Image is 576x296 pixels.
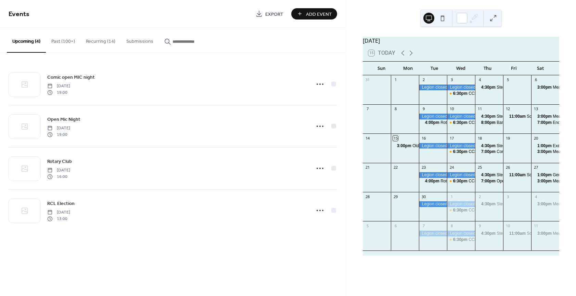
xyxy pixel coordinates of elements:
[481,143,497,149] span: 4:30pm
[531,149,559,155] div: Meat Draw
[475,178,503,184] div: Open Mic Night
[531,172,559,178] div: General meeting
[306,11,332,18] span: Add Event
[449,136,454,141] div: 17
[537,120,553,126] span: 7:00pm
[393,136,398,141] div: 15
[453,91,469,96] span: 6:30pm
[447,91,475,96] div: CCSS Bingo
[449,77,454,82] div: 3
[47,158,72,165] span: Rotary Club
[421,165,426,170] div: 23
[395,62,421,75] div: Mon
[469,178,491,184] div: CCSS Bingo
[265,11,283,18] span: Export
[421,77,426,82] div: 2
[449,223,454,228] div: 8
[531,114,559,119] div: Meat Draw
[497,143,517,149] div: Steak draw
[481,85,497,90] span: 4:30pm
[481,114,497,119] span: 4:30pm
[447,172,475,178] div: Legion closed
[474,62,501,75] div: Thu
[505,77,510,82] div: 5
[393,165,398,170] div: 22
[475,201,503,207] div: Steak draw
[449,165,454,170] div: 24
[46,28,80,52] button: Past (100+)
[505,194,510,199] div: 3
[475,120,503,126] div: Band show
[449,194,454,199] div: 1
[553,178,573,184] div: Meat Draw
[365,194,370,199] div: 28
[440,120,462,126] div: Rotary Club
[421,136,426,141] div: 16
[448,62,474,75] div: Wed
[453,237,469,243] span: 6:30pm
[447,143,475,149] div: Legion closed
[421,194,426,199] div: 30
[533,136,538,141] div: 20
[537,143,553,149] span: 1:00pm
[447,178,475,184] div: CCSS Bingo
[419,201,447,207] div: Legion closed
[412,143,445,149] div: Old Time Fiddlers
[537,231,553,236] span: 3:00pm
[527,172,563,178] div: Soup and Sandwich
[505,136,510,141] div: 19
[531,178,559,184] div: Meat Draw
[497,149,537,155] div: Comic open MIC night
[477,77,482,82] div: 4
[251,8,289,20] a: Export
[475,149,503,155] div: Comic open MIC night
[527,231,563,236] div: Soup and Sandwich
[553,231,573,236] div: Meat Draw
[477,223,482,228] div: 9
[47,200,75,207] span: RCL Election
[447,201,475,207] div: Legion closed
[47,89,70,95] span: 19:00
[477,136,482,141] div: 18
[47,73,95,81] a: Comic open MIC night
[537,178,553,184] span: 3:00pm
[497,178,525,184] div: Open Mic Night
[425,178,440,184] span: 4:00pm
[365,106,370,112] div: 7
[531,143,559,149] div: Executive Mtg
[368,62,395,75] div: Sun
[421,106,426,112] div: 9
[47,116,80,123] span: Open Mic Night
[533,106,538,112] div: 13
[425,120,440,126] span: 4:00pm
[449,106,454,112] div: 10
[447,231,475,236] div: Legion closed
[447,120,475,126] div: CCSS Bingo
[475,143,503,149] div: Steak draw
[505,106,510,112] div: 12
[391,143,419,149] div: Old Time Fiddlers
[419,231,447,236] div: Legion closed
[365,223,370,228] div: 5
[553,114,573,119] div: Meat Draw
[365,165,370,170] div: 21
[537,114,553,119] span: 3:00pm
[527,62,554,75] div: Sat
[421,223,426,228] div: 7
[47,125,70,131] span: [DATE]
[7,28,46,53] button: Upcoming (4)
[47,209,70,216] span: [DATE]
[533,194,538,199] div: 4
[477,194,482,199] div: 2
[393,77,398,82] div: 1
[365,77,370,82] div: 31
[497,201,517,207] div: Steak draw
[481,178,497,184] span: 7:00pm
[505,165,510,170] div: 26
[469,207,491,213] div: CCSS Bingo
[47,74,95,81] span: Comic open MIC night
[537,172,553,178] span: 1:00pm
[475,85,503,90] div: Steak draw
[291,8,337,20] button: Add Event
